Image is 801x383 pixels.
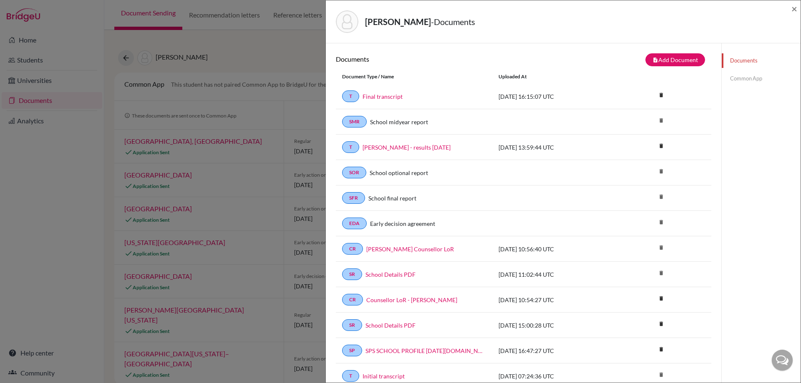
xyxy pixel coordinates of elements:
[368,194,416,203] a: School final report
[722,53,801,68] a: Documents
[492,73,617,80] div: Uploaded at
[492,321,617,330] div: [DATE] 15:00:28 UTC
[365,321,416,330] a: School Details PDF
[342,294,363,305] a: CR
[342,218,367,229] a: EDA
[655,90,667,101] a: delete
[342,141,359,153] a: T
[655,216,667,228] i: delete
[342,116,367,128] a: SMR
[655,292,667,305] i: delete
[655,343,667,355] i: delete
[336,73,492,80] div: Document Type / Name
[655,267,667,279] i: delete
[655,140,667,152] i: delete
[342,90,359,102] a: T
[722,71,801,86] a: Common App
[652,57,658,63] i: note_add
[365,346,486,355] a: SPS SCHOOL PROFILE [DATE][DOMAIN_NAME][DATE]_wide
[342,243,363,255] a: CR
[366,245,454,253] a: [PERSON_NAME] Counsellor LoR
[431,17,475,27] span: - Documents
[365,270,416,279] a: School Details PDF
[342,167,366,178] a: SOR
[342,319,362,331] a: SR
[370,219,435,228] a: Early decision agreement
[370,118,428,126] a: School midyear report
[655,89,667,101] i: delete
[645,53,705,66] button: note_addAdd Document
[342,370,359,382] a: T
[492,245,617,253] div: [DATE] 10:56:40 UTC
[363,92,403,101] a: Final transcript
[655,114,667,127] i: delete
[655,165,667,178] i: delete
[342,268,362,280] a: SR
[655,241,667,254] i: delete
[19,6,36,13] span: Help
[492,295,617,304] div: [DATE] 10:54:27 UTC
[366,295,457,304] a: Counsellor LoR - [PERSON_NAME]
[363,143,451,152] a: [PERSON_NAME] - results [DATE]
[655,141,667,152] a: delete
[370,168,428,177] a: School optional report
[655,293,667,305] a: delete
[791,4,797,14] button: Close
[342,192,365,204] a: SFR
[365,17,431,27] strong: [PERSON_NAME]
[336,55,524,63] h6: Documents
[342,345,362,356] a: SP
[492,270,617,279] div: [DATE] 11:02:44 UTC
[655,319,667,330] a: delete
[791,3,797,15] span: ×
[655,318,667,330] i: delete
[655,368,667,381] i: delete
[655,190,667,203] i: delete
[492,346,617,355] div: [DATE] 16:47:27 UTC
[492,92,617,101] div: [DATE] 16:15:07 UTC
[655,344,667,355] a: delete
[492,143,617,152] div: [DATE] 13:59:44 UTC
[492,372,617,380] div: [DATE] 07:24:36 UTC
[363,372,405,380] a: Initial transcript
